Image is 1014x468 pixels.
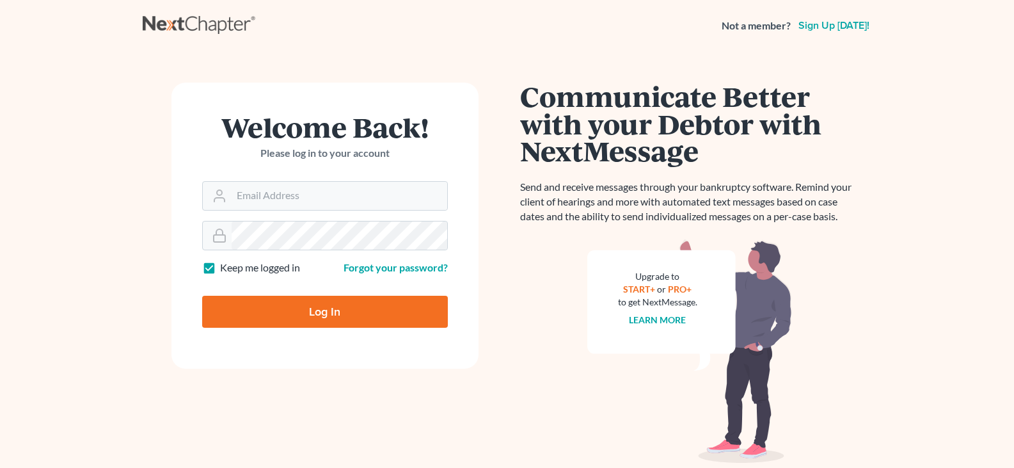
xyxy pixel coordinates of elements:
[202,296,448,328] input: Log In
[202,113,448,141] h1: Welcome Back!
[344,261,448,273] a: Forgot your password?
[623,284,655,295] a: START+
[220,261,300,275] label: Keep me logged in
[657,284,666,295] span: or
[629,314,686,325] a: Learn more
[520,180,859,224] p: Send and receive messages through your bankruptcy software. Remind your client of hearings and mo...
[618,296,697,309] div: to get NextMessage.
[587,239,792,464] img: nextmessage_bg-59042aed3d76b12b5cd301f8e5b87938c9018125f34e5fa2b7a6b67550977c72.svg
[202,146,448,161] p: Please log in to your account
[668,284,692,295] a: PRO+
[796,20,872,31] a: Sign up [DATE]!
[232,182,447,210] input: Email Address
[520,83,859,165] h1: Communicate Better with your Debtor with NextMessage
[722,19,791,33] strong: Not a member?
[618,270,697,283] div: Upgrade to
